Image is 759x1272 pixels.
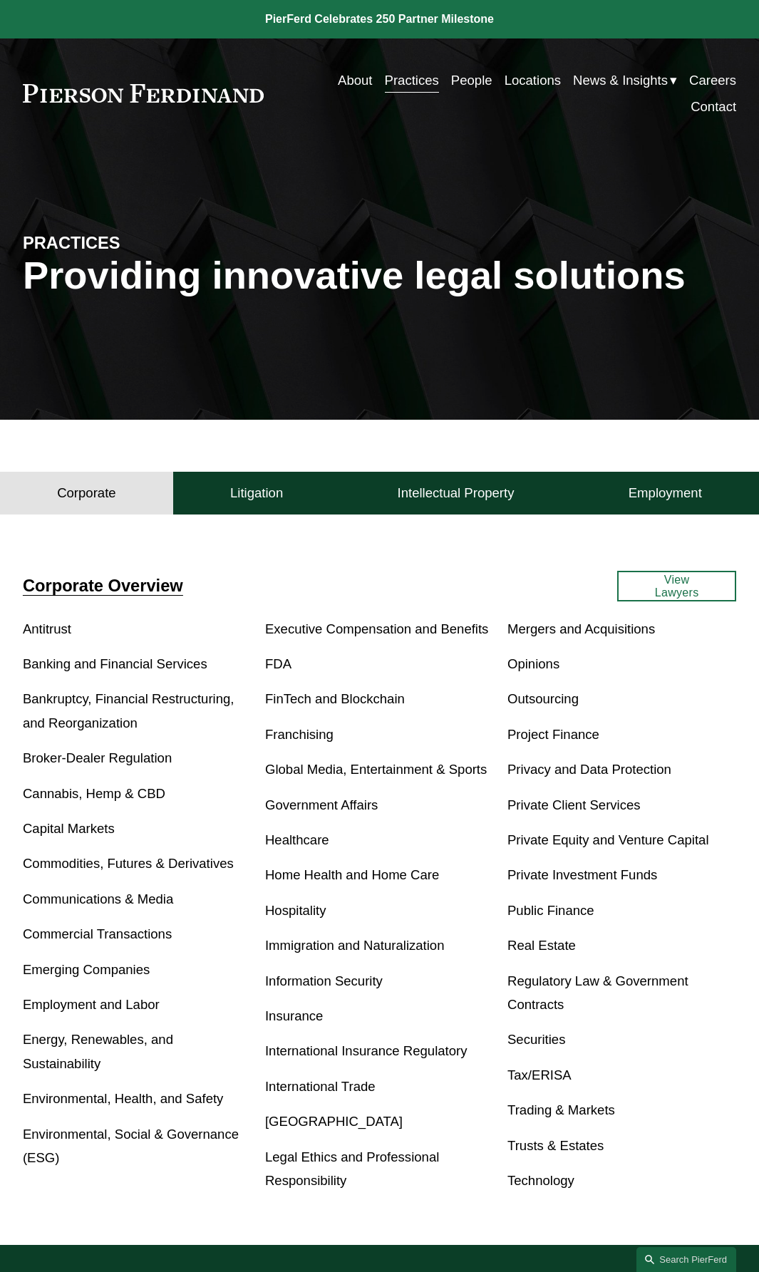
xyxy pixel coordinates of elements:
a: Privacy and Data Protection [507,762,671,777]
a: Commercial Transactions [23,926,172,941]
a: International Insurance Regulatory [265,1043,468,1058]
a: Legal Ethics and Professional Responsibility [265,1149,439,1188]
a: Energy, Renewables, and Sustainability [23,1032,173,1070]
a: Practices [385,67,439,93]
a: About [338,67,372,93]
span: News & Insights [573,68,668,92]
a: Immigration and Naturalization [265,938,445,953]
a: Regulatory Law & Government Contracts [507,973,688,1012]
a: Information Security [265,973,383,988]
a: Commodities, Futures & Derivatives [23,856,234,871]
a: Tax/ERISA [507,1067,572,1082]
a: Contact [691,93,736,120]
a: Real Estate [507,938,576,953]
a: Locations [505,67,561,93]
a: FinTech and Blockchain [265,691,405,706]
a: Private Equity and Venture Capital [507,832,709,847]
a: Bankruptcy, Financial Restructuring, and Reorganization [23,691,234,730]
a: Trusts & Estates [507,1138,604,1153]
a: Careers [689,67,736,93]
h4: PRACTICES [23,232,201,254]
a: Insurance [265,1008,323,1023]
a: Environmental, Social & Governance (ESG) [23,1127,239,1165]
a: [GEOGRAPHIC_DATA] [265,1114,403,1129]
a: Environmental, Health, and Safety [23,1091,223,1106]
a: Executive Compensation and Benefits [265,621,488,636]
a: Emerging Companies [23,962,150,977]
a: Search this site [636,1247,736,1272]
a: Securities [507,1032,565,1047]
a: Hospitality [265,903,326,918]
a: Private Client Services [507,797,641,812]
a: Healthcare [265,832,329,847]
a: View Lawyers [617,571,736,601]
a: Franchising [265,727,334,742]
a: Communications & Media [23,891,173,906]
a: Opinions [507,656,559,671]
a: Corporate Overview [23,576,183,595]
a: Outsourcing [507,691,579,706]
h4: Employment [629,485,702,502]
a: Broker-Dealer Regulation [23,750,172,765]
a: Cannabis, Hemp & CBD [23,786,165,801]
a: Trading & Markets [507,1102,615,1117]
a: Mergers and Acquisitions [507,621,655,636]
a: Global Media, Entertainment & Sports [265,762,487,777]
a: Project Finance [507,727,599,742]
h4: Corporate [57,485,115,502]
a: FDA [265,656,291,671]
a: Antitrust [23,621,71,636]
a: Banking and Financial Services [23,656,207,671]
a: Public Finance [507,903,594,918]
a: Employment and Labor [23,997,160,1012]
a: Capital Markets [23,821,115,836]
a: Government Affairs [265,797,378,812]
a: folder dropdown [573,67,677,93]
a: Technology [507,1173,574,1188]
h4: Intellectual Property [398,485,515,502]
h4: Litigation [230,485,283,502]
h1: Providing innovative legal solutions [23,254,736,298]
a: Home Health and Home Care [265,867,439,882]
a: Private Investment Funds [507,867,657,882]
a: International Trade [265,1079,376,1094]
a: People [451,67,492,93]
